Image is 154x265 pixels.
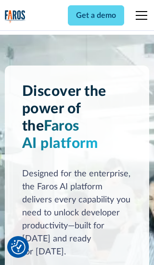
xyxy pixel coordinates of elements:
h1: Discover the power of the [22,83,132,152]
a: Get a demo [68,5,124,26]
div: Designed for the enterprise, the Faros AI platform delivers every capability you need to unlock d... [22,168,132,259]
button: Cookie Settings [11,240,26,254]
img: Logo of the analytics and reporting company Faros. [5,10,26,24]
a: home [5,10,26,24]
img: Revisit consent button [11,240,26,254]
span: Faros AI platform [22,119,98,151]
div: menu [130,4,149,27]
